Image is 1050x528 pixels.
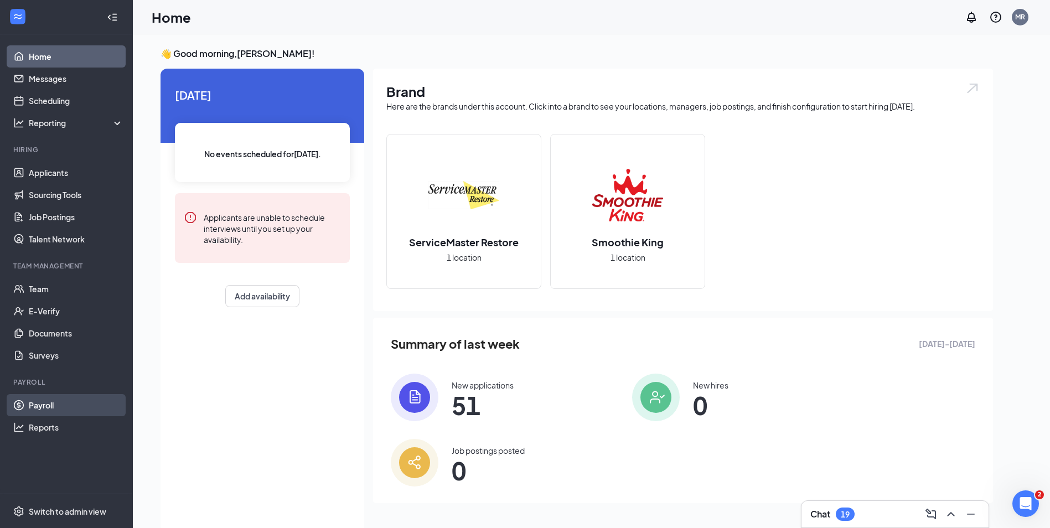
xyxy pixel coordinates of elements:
svg: Analysis [13,117,24,128]
div: New applications [452,380,514,391]
img: ServiceMaster Restore [428,160,499,231]
a: Reports [29,416,123,438]
svg: Settings [13,506,24,517]
span: Summary of last week [391,334,520,354]
a: Applicants [29,162,123,184]
a: Documents [29,322,123,344]
span: 0 [452,460,525,480]
h3: 👋 Good morning, [PERSON_NAME] ! [161,48,993,60]
span: 0 [693,395,728,415]
h3: Chat [810,508,830,520]
a: Team [29,278,123,300]
a: Messages [29,68,123,90]
div: 19 [841,510,850,519]
h2: ServiceMaster Restore [398,235,530,249]
svg: Collapse [107,12,118,23]
svg: Notifications [965,11,978,24]
span: 51 [452,395,514,415]
img: icon [632,374,680,421]
a: Sourcing Tools [29,184,123,206]
div: Switch to admin view [29,506,106,517]
svg: Minimize [964,508,977,521]
h1: Brand [386,82,980,101]
h2: Smoothie King [581,235,675,249]
button: ComposeMessage [922,505,940,523]
img: Smoothie King [592,160,663,231]
div: Job postings posted [452,445,525,456]
button: ChevronUp [942,505,960,523]
div: Applicants are unable to schedule interviews until you set up your availability. [204,211,341,245]
span: [DATE] [175,86,350,103]
a: E-Verify [29,300,123,322]
button: Add availability [225,285,299,307]
h1: Home [152,8,191,27]
span: 1 location [611,251,645,263]
div: Here are the brands under this account. Click into a brand to see your locations, managers, job p... [386,101,980,112]
a: Job Postings [29,206,123,228]
div: New hires [693,380,728,391]
svg: QuestionInfo [989,11,1002,24]
div: Reporting [29,117,124,128]
div: Payroll [13,377,121,387]
span: No events scheduled for [DATE] . [204,148,321,160]
div: MR [1015,12,1025,22]
a: Scheduling [29,90,123,112]
a: Talent Network [29,228,123,250]
a: Surveys [29,344,123,366]
img: icon [391,374,438,421]
div: Hiring [13,145,121,154]
span: [DATE] - [DATE] [919,338,975,350]
span: 2 [1035,490,1044,499]
svg: WorkstreamLogo [12,11,23,22]
iframe: Intercom live chat [1012,490,1039,517]
div: Team Management [13,261,121,271]
a: Payroll [29,394,123,416]
svg: Error [184,211,197,224]
button: Minimize [962,505,980,523]
span: 1 location [447,251,482,263]
svg: ComposeMessage [924,508,938,521]
a: Home [29,45,123,68]
img: icon [391,439,438,486]
svg: ChevronUp [944,508,958,521]
img: open.6027fd2a22e1237b5b06.svg [965,82,980,95]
